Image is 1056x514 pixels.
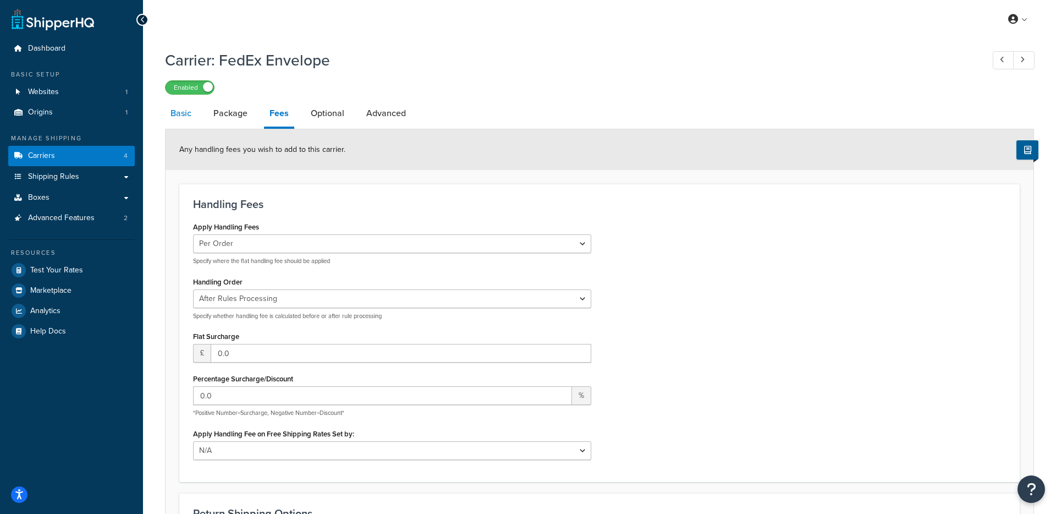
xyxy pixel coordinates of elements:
[8,208,135,228] li: Advanced Features
[993,51,1014,69] a: Previous Record
[1016,140,1038,160] button: Show Help Docs
[8,82,135,102] li: Websites
[30,266,83,275] span: Test Your Rates
[8,102,135,123] li: Origins
[193,312,591,320] p: Specify whether handling fee is calculated before or after rule processing
[193,409,591,417] p: *Positive Number=Surcharge, Negative Number=Discount*
[165,100,197,127] a: Basic
[28,44,65,53] span: Dashboard
[8,102,135,123] a: Origins1
[8,82,135,102] a: Websites1
[305,100,350,127] a: Optional
[30,327,66,336] span: Help Docs
[125,88,128,97] span: 1
[28,108,53,117] span: Origins
[264,100,294,129] a: Fees
[1013,51,1035,69] a: Next Record
[572,386,591,405] span: %
[193,344,211,363] span: £
[8,39,135,59] a: Dashboard
[8,260,135,280] a: Test Your Rates
[28,172,79,182] span: Shipping Rules
[8,321,135,341] a: Help Docs
[8,188,135,208] a: Boxes
[124,214,128,223] span: 2
[8,248,135,258] div: Resources
[125,108,128,117] span: 1
[30,286,71,296] span: Marketplace
[208,100,253,127] a: Package
[1018,475,1045,503] button: Open Resource Center
[28,88,59,97] span: Websites
[8,301,135,321] a: Analytics
[193,332,239,341] label: Flat Surcharge
[28,151,55,161] span: Carriers
[28,214,95,223] span: Advanced Features
[30,307,61,316] span: Analytics
[8,146,135,166] li: Carriers
[28,193,50,203] span: Boxes
[8,134,135,143] div: Manage Shipping
[8,167,135,187] a: Shipping Rules
[179,144,345,155] span: Any handling fees you wish to add to this carrier.
[8,70,135,79] div: Basic Setup
[361,100,411,127] a: Advanced
[8,146,135,166] a: Carriers4
[193,375,293,383] label: Percentage Surcharge/Discount
[193,223,259,231] label: Apply Handling Fees
[124,151,128,161] span: 4
[193,198,1006,210] h3: Handling Fees
[8,208,135,228] a: Advanced Features2
[193,430,354,438] label: Apply Handling Fee on Free Shipping Rates Set by:
[166,81,214,94] label: Enabled
[8,281,135,300] a: Marketplace
[193,257,591,265] p: Specify where the flat handling fee should be applied
[193,278,243,286] label: Handling Order
[165,50,972,71] h1: Carrier: FedEx Envelope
